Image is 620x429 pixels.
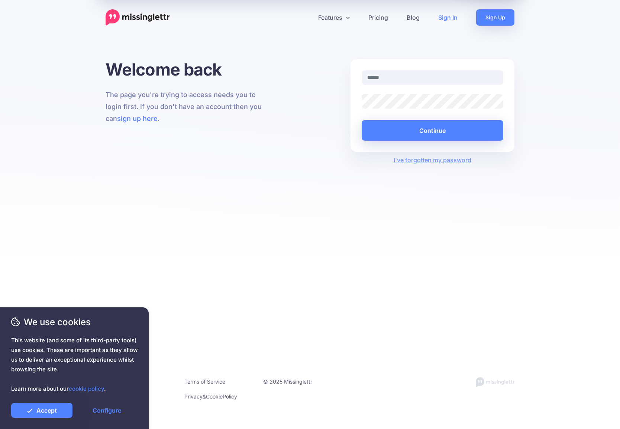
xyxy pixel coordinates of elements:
[476,9,514,26] a: Sign Up
[394,156,471,164] a: I've forgotten my password
[76,403,138,418] a: Configure
[429,9,467,26] a: Sign In
[69,385,104,392] a: cookie policy
[206,393,223,400] a: Cookie
[106,89,269,125] p: The page you're trying to access needs you to login first. If you don't have an account then you ...
[263,377,331,386] li: © 2025 Missinglettr
[359,9,397,26] a: Pricing
[184,378,225,385] a: Terms of Service
[362,120,503,141] button: Continue
[184,392,252,401] li: & Policy
[106,59,269,80] h1: Welcome back
[309,9,359,26] a: Features
[117,115,158,122] a: sign up here
[11,336,138,394] span: This website (and some of its third-party tools) use cookies. These are important as they allow u...
[11,403,72,418] a: Accept
[11,316,138,329] span: We use cookies
[184,393,203,400] a: Privacy
[397,9,429,26] a: Blog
